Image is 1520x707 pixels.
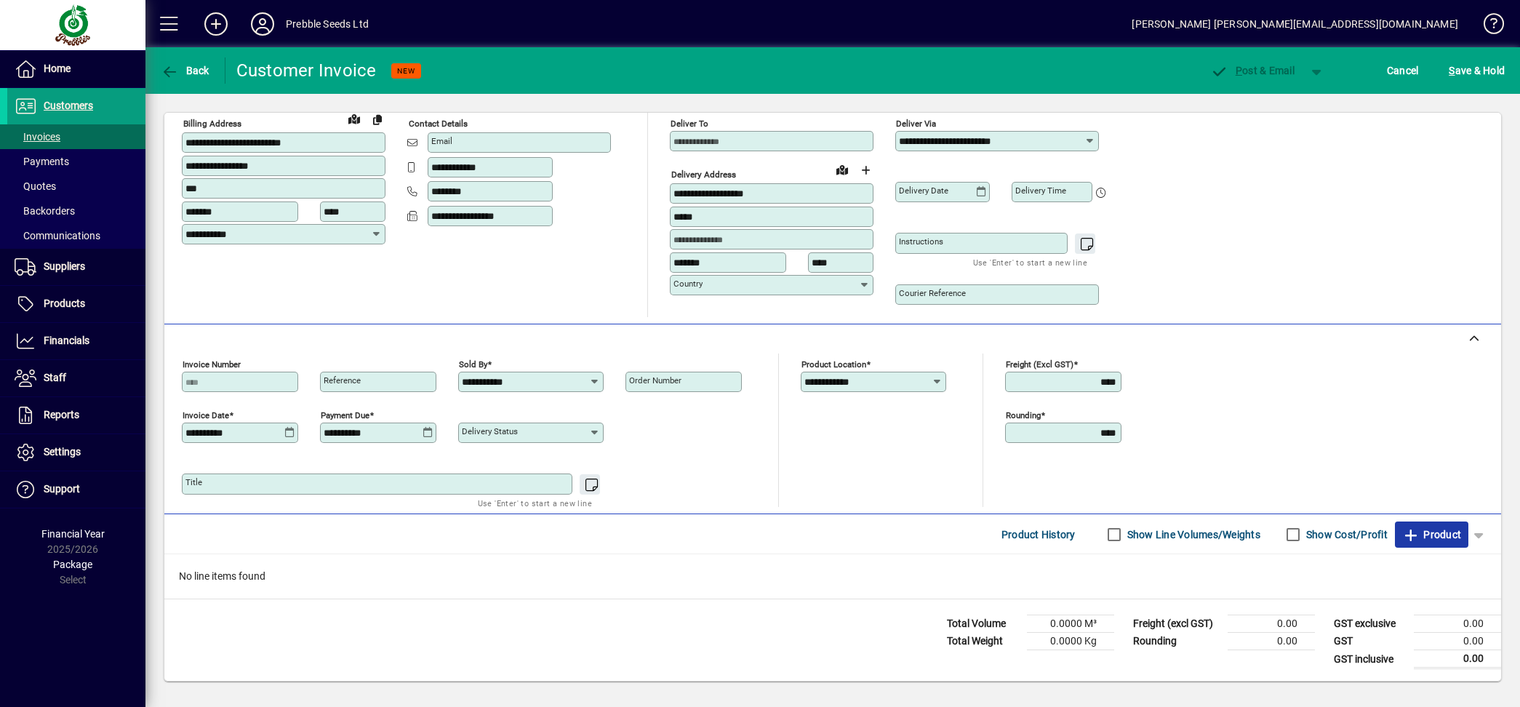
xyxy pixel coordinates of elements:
[1228,633,1315,650] td: 0.00
[7,124,145,149] a: Invoices
[671,119,708,129] mat-label: Deliver To
[7,199,145,223] a: Backorders
[161,65,209,76] span: Back
[7,471,145,508] a: Support
[973,254,1087,271] mat-hint: Use 'Enter' to start a new line
[1395,522,1468,548] button: Product
[1402,523,1461,546] span: Product
[7,323,145,359] a: Financials
[940,615,1027,633] td: Total Volume
[1132,12,1458,36] div: [PERSON_NAME] [PERSON_NAME][EMAIL_ADDRESS][DOMAIN_NAME]
[1124,527,1260,542] label: Show Line Volumes/Weights
[1006,410,1041,420] mat-label: Rounding
[7,397,145,434] a: Reports
[1203,57,1302,84] button: Post & Email
[899,288,966,298] mat-label: Courier Reference
[940,633,1027,650] td: Total Weight
[1414,615,1501,633] td: 0.00
[15,131,60,143] span: Invoices
[1001,523,1076,546] span: Product History
[831,158,854,181] a: View on map
[164,554,1501,599] div: No line items found
[673,279,703,289] mat-label: Country
[239,11,286,37] button: Profile
[44,335,89,346] span: Financials
[15,180,56,192] span: Quotes
[896,119,936,129] mat-label: Deliver via
[1414,633,1501,650] td: 0.00
[366,108,389,131] button: Copy to Delivery address
[899,236,943,247] mat-label: Instructions
[15,230,100,241] span: Communications
[7,249,145,285] a: Suppliers
[1210,65,1295,76] span: ost & Email
[343,107,366,130] a: View on map
[44,372,66,383] span: Staff
[7,434,145,471] a: Settings
[1015,185,1066,196] mat-label: Delivery time
[15,205,75,217] span: Backorders
[1449,65,1455,76] span: S
[1327,615,1414,633] td: GST exclusive
[1327,650,1414,668] td: GST inclusive
[1126,615,1228,633] td: Freight (excl GST)
[1387,59,1419,82] span: Cancel
[629,375,681,386] mat-label: Order number
[7,174,145,199] a: Quotes
[41,528,105,540] span: Financial Year
[1236,65,1242,76] span: P
[1327,633,1414,650] td: GST
[145,57,225,84] app-page-header-button: Back
[44,446,81,458] span: Settings
[44,63,71,74] span: Home
[801,359,866,370] mat-label: Product location
[854,159,877,182] button: Choose address
[44,100,93,111] span: Customers
[1303,527,1388,542] label: Show Cost/Profit
[236,59,377,82] div: Customer Invoice
[321,410,369,420] mat-label: Payment due
[44,297,85,309] span: Products
[1228,615,1315,633] td: 0.00
[1449,59,1505,82] span: ave & Hold
[44,260,85,272] span: Suppliers
[1126,633,1228,650] td: Rounding
[1473,3,1502,50] a: Knowledge Base
[7,149,145,174] a: Payments
[899,185,948,196] mat-label: Delivery date
[15,156,69,167] span: Payments
[397,66,415,76] span: NEW
[1027,633,1114,650] td: 0.0000 Kg
[7,223,145,248] a: Communications
[1414,650,1501,668] td: 0.00
[157,57,213,84] button: Back
[324,375,361,386] mat-label: Reference
[183,410,229,420] mat-label: Invoice date
[193,11,239,37] button: Add
[459,359,487,370] mat-label: Sold by
[44,409,79,420] span: Reports
[7,286,145,322] a: Products
[1445,57,1508,84] button: Save & Hold
[7,51,145,87] a: Home
[183,359,241,370] mat-label: Invoice number
[44,483,80,495] span: Support
[478,495,592,511] mat-hint: Use 'Enter' to start a new line
[286,12,369,36] div: Prebble Seeds Ltd
[185,477,202,487] mat-label: Title
[53,559,92,570] span: Package
[1383,57,1423,84] button: Cancel
[996,522,1081,548] button: Product History
[1006,359,1073,370] mat-label: Freight (excl GST)
[462,426,518,436] mat-label: Delivery status
[431,136,452,146] mat-label: Email
[1027,615,1114,633] td: 0.0000 M³
[7,360,145,396] a: Staff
